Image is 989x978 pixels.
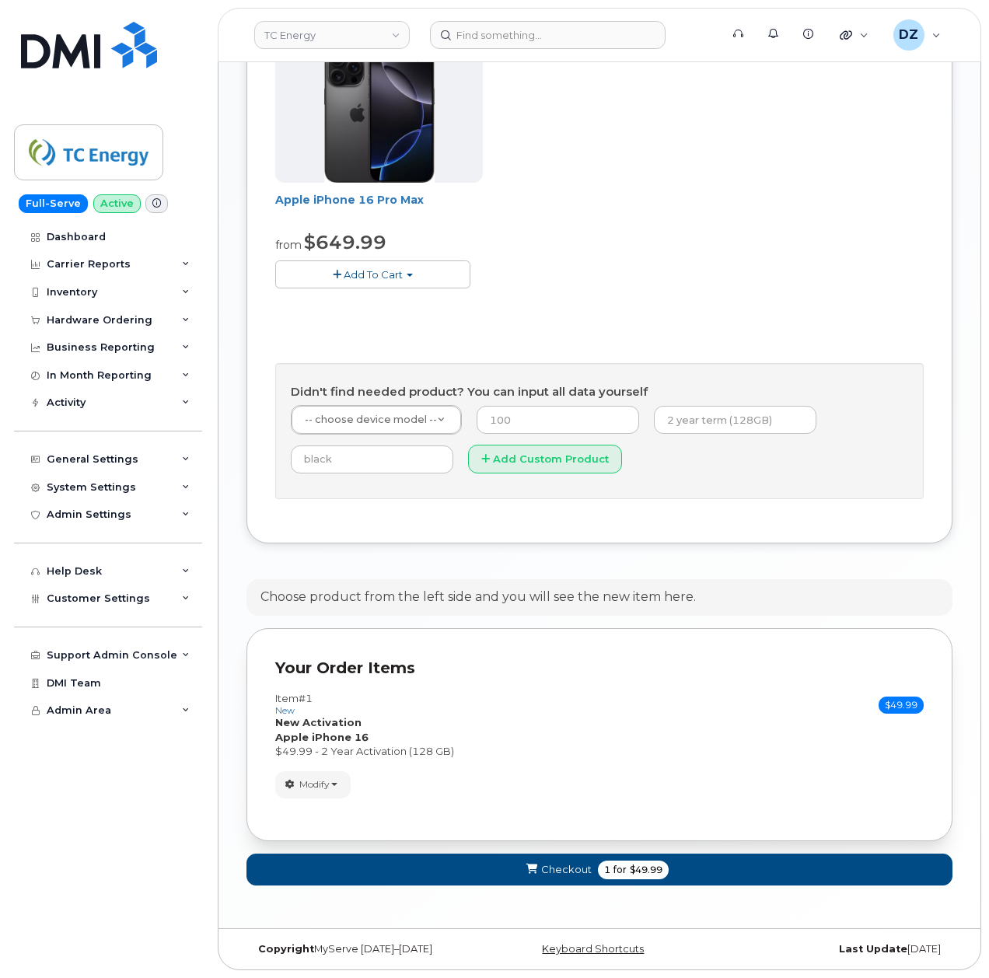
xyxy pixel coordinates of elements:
p: Your Order Items [275,657,924,679]
a: TC Energy [254,21,410,49]
div: MyServe [DATE]–[DATE] [246,943,482,955]
input: black [291,445,453,473]
span: 1 [604,863,610,877]
div: Quicklinks [829,19,879,51]
small: from [275,238,302,252]
span: -- choose device model -- [305,414,437,425]
span: Add To Cart [344,268,403,281]
span: $49.99 [879,697,924,714]
span: $649.99 [304,231,386,253]
button: Modify [275,771,351,798]
button: Checkout 1 for $49.99 [246,854,952,885]
div: Apple iPhone 16 Pro Max [275,192,483,223]
a: -- choose device model -- [292,406,461,434]
a: Keyboard Shortcuts [542,943,644,955]
small: new [275,705,295,716]
div: Choose product from the left side and you will see the new item here. [260,589,696,606]
span: Checkout [541,862,592,877]
div: $49.99 - 2 Year Activation (128 GB) [275,744,924,759]
input: Find something... [430,21,666,49]
span: DZ [899,26,918,44]
div: Devon Zellars [882,19,952,51]
span: Modify [299,777,330,791]
span: #1 [299,692,313,704]
strong: New Activation [275,716,362,728]
button: Add To Cart [275,260,470,288]
h3: Item [275,693,313,715]
h4: Didn't find needed product? You can input all data yourself [291,386,908,399]
button: Add Custom Product [468,445,622,473]
input: 2 year term (128GB) [654,406,816,434]
iframe: Messenger Launcher [921,910,977,966]
img: iphone_16_pro.png [324,46,435,183]
strong: Last Update [839,943,907,955]
strong: Apple iPhone 16 [275,731,369,743]
a: Apple iPhone 16 Pro Max [275,193,424,207]
div: [DATE] [717,943,952,955]
input: 100 [477,406,639,434]
span: for [610,863,630,877]
span: $49.99 [630,863,662,877]
strong: Copyright [258,943,314,955]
